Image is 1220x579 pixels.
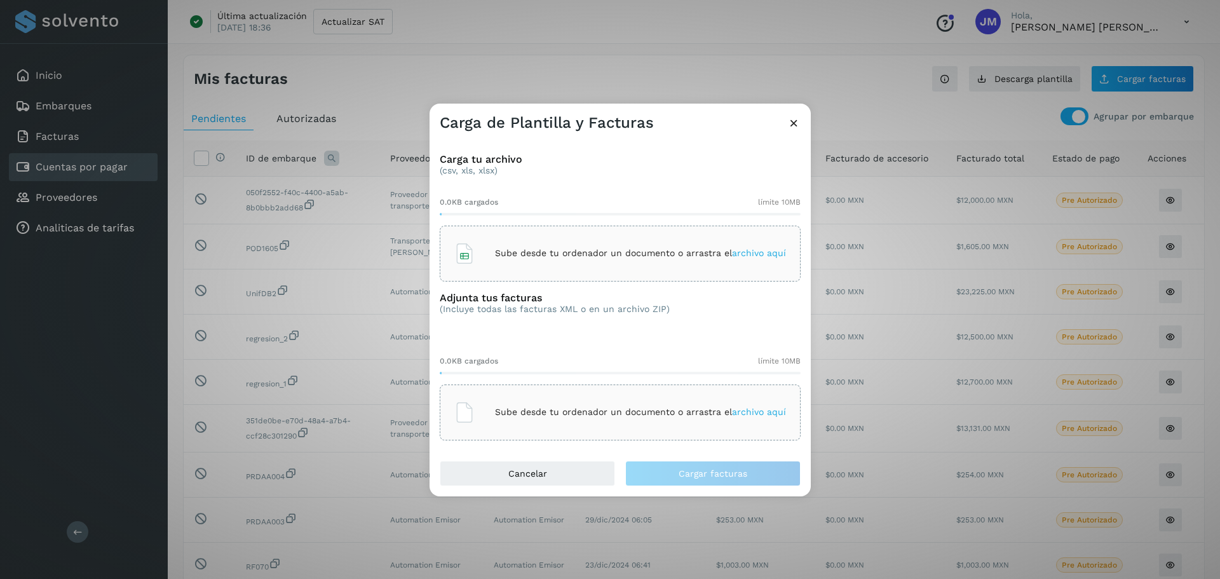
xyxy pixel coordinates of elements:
[758,355,801,367] span: límite 10MB
[440,165,801,176] p: (csv, xls, xlsx)
[679,469,747,478] span: Cargar facturas
[440,461,615,486] button: Cancelar
[625,461,801,486] button: Cargar facturas
[440,292,670,304] h3: Adjunta tus facturas
[758,196,801,208] span: límite 10MB
[732,248,786,258] span: archivo aquí
[440,114,654,132] h3: Carga de Plantilla y Facturas
[440,196,498,208] span: 0.0KB cargados
[440,304,670,315] p: (Incluye todas las facturas XML o en un archivo ZIP)
[508,469,547,478] span: Cancelar
[440,355,498,367] span: 0.0KB cargados
[495,407,786,418] p: Sube desde tu ordenador un documento o arrastra el
[440,153,801,165] h3: Carga tu archivo
[732,407,786,417] span: archivo aquí
[495,248,786,259] p: Sube desde tu ordenador un documento o arrastra el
